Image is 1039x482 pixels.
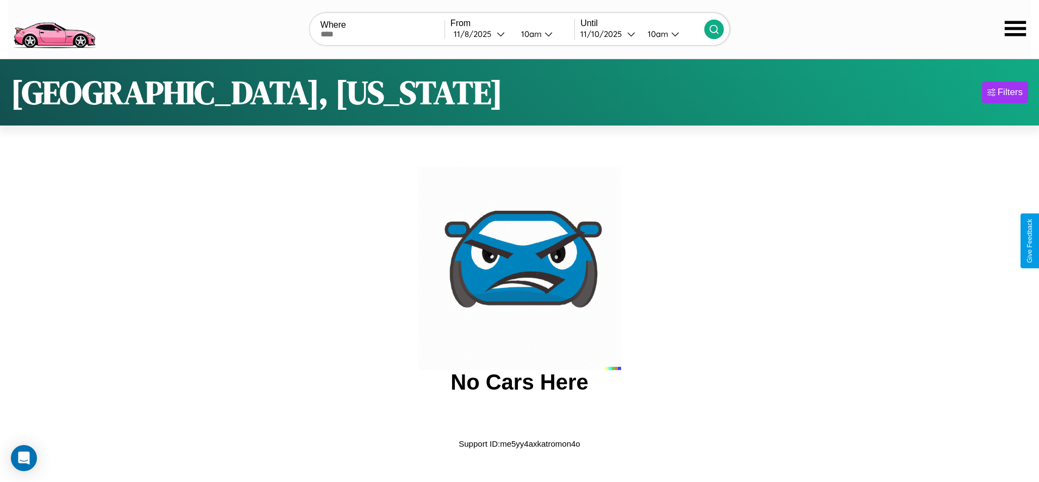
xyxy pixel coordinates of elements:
[580,18,704,28] label: Until
[450,18,574,28] label: From
[998,87,1023,98] div: Filters
[1026,219,1034,263] div: Give Feedback
[11,70,503,115] h1: [GEOGRAPHIC_DATA], [US_STATE]
[516,29,544,39] div: 10am
[11,445,37,471] div: Open Intercom Messenger
[459,436,580,451] p: Support ID: me5yy4axkatromon4o
[982,82,1028,103] button: Filters
[418,167,621,370] img: car
[639,28,704,40] button: 10am
[454,29,497,39] div: 11 / 8 / 2025
[8,5,100,51] img: logo
[642,29,671,39] div: 10am
[450,28,512,40] button: 11/8/2025
[580,29,627,39] div: 11 / 10 / 2025
[450,370,588,395] h2: No Cars Here
[321,20,445,30] label: Where
[512,28,574,40] button: 10am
